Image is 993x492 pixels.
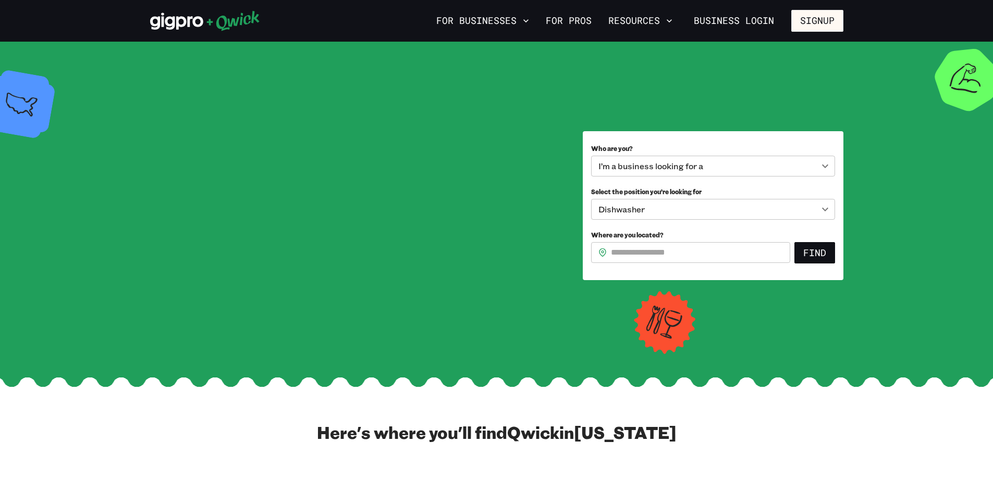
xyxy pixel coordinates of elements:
[317,422,677,443] h2: Here's where you'll find Qwick in [US_STATE]
[591,156,835,176] div: I’m a business looking for a
[591,199,835,220] div: Dishwasher
[591,231,664,239] span: Where are you located?
[791,10,843,32] button: Signup
[794,242,835,264] button: Find
[604,12,677,30] button: Resources
[432,12,533,30] button: For Businesses
[542,12,596,30] a: For Pros
[591,187,702,196] span: Select the position you’re looking for
[591,144,633,153] span: Who are you?
[685,10,783,32] a: Business Login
